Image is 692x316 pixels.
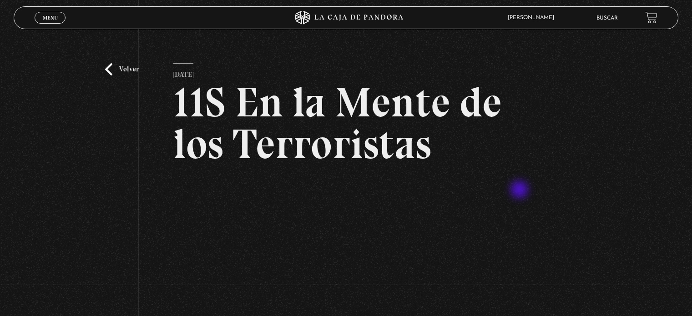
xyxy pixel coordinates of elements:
a: Volver [105,63,139,75]
span: [PERSON_NAME] [503,15,563,20]
span: Menu [43,15,58,20]
h2: 11S En la Mente de los Terroristas [173,81,519,165]
a: Buscar [596,15,618,21]
a: View your shopping cart [645,11,657,24]
p: [DATE] [173,63,193,81]
span: Cerrar [40,23,61,29]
